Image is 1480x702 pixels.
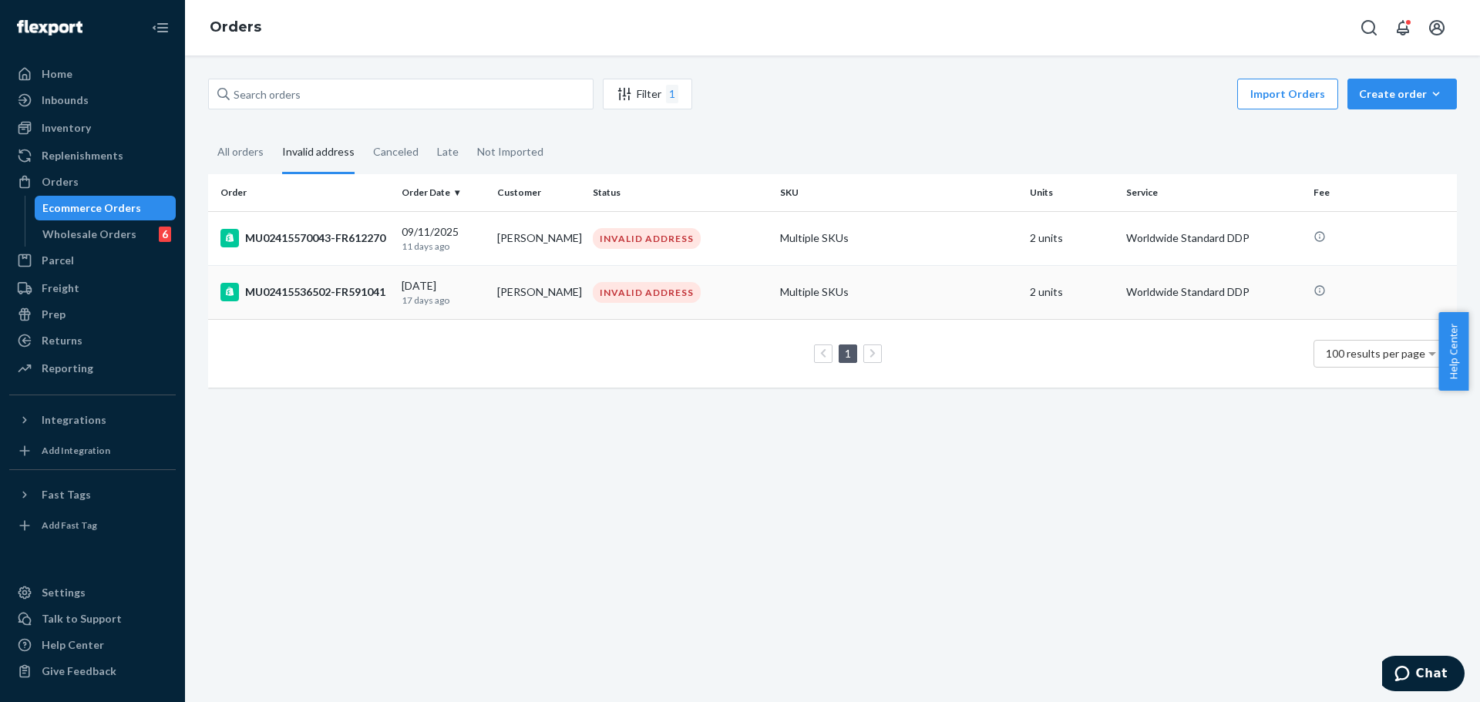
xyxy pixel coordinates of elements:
[1359,86,1445,102] div: Create order
[603,79,692,109] button: Filter
[42,120,91,136] div: Inventory
[9,328,176,353] a: Returns
[666,85,678,103] div: 1
[9,408,176,432] button: Integrations
[1438,312,1468,391] button: Help Center
[42,585,86,600] div: Settings
[774,174,1024,211] th: SKU
[402,294,485,307] p: 17 days ago
[9,580,176,605] a: Settings
[9,606,176,631] button: Talk to Support
[42,280,79,296] div: Freight
[9,356,176,381] a: Reporting
[1326,347,1425,360] span: 100 results per page
[42,412,106,428] div: Integrations
[9,88,176,113] a: Inbounds
[42,637,104,653] div: Help Center
[42,487,91,502] div: Fast Tags
[587,174,774,211] th: Status
[159,227,171,242] div: 6
[774,211,1024,265] td: Multiple SKUs
[604,85,691,103] div: Filter
[42,148,123,163] div: Replenishments
[1354,12,1384,43] button: Open Search Box
[42,253,74,268] div: Parcel
[9,659,176,684] button: Give Feedback
[220,229,389,247] div: MU02415570043-FR612270
[9,302,176,327] a: Prep
[9,482,176,507] button: Fast Tags
[593,228,701,249] div: INVALID ADDRESS
[491,211,587,265] td: [PERSON_NAME]
[35,222,177,247] a: Wholesale Orders6
[9,438,176,463] a: Add Integration
[35,196,177,220] a: Ecommerce Orders
[1237,79,1338,109] button: Import Orders
[42,444,110,457] div: Add Integration
[9,248,176,273] a: Parcel
[593,282,701,303] div: INVALID ADDRESS
[395,174,491,211] th: Order Date
[491,265,587,319] td: [PERSON_NAME]
[497,186,580,199] div: Customer
[42,519,97,532] div: Add Fast Tag
[1024,265,1119,319] td: 2 units
[9,513,176,538] a: Add Fast Tag
[477,132,543,172] div: Not Imported
[9,62,176,86] a: Home
[42,361,93,376] div: Reporting
[402,278,485,307] div: [DATE]
[42,663,116,679] div: Give Feedback
[1120,174,1307,211] th: Service
[1126,230,1301,246] p: Worldwide Standard DDP
[42,92,89,108] div: Inbounds
[42,611,122,626] div: Talk to Support
[9,633,176,657] a: Help Center
[9,143,176,168] a: Replenishments
[42,174,79,190] div: Orders
[42,307,66,322] div: Prep
[42,227,136,242] div: Wholesale Orders
[402,224,485,253] div: 09/11/2025
[42,333,82,348] div: Returns
[1347,79,1457,109] button: Create order
[220,283,389,301] div: MU02415536502-FR591041
[1307,174,1457,211] th: Fee
[842,347,854,360] a: Page 1 is your current page
[373,132,419,172] div: Canceled
[1387,12,1418,43] button: Open notifications
[1024,174,1119,211] th: Units
[282,132,355,174] div: Invalid address
[1382,656,1465,694] iframe: Opens a widget where you can chat to one of our agents
[42,200,141,216] div: Ecommerce Orders
[197,5,274,50] ol: breadcrumbs
[774,265,1024,319] td: Multiple SKUs
[217,132,264,172] div: All orders
[437,132,459,172] div: Late
[17,20,82,35] img: Flexport logo
[1024,211,1119,265] td: 2 units
[1126,284,1301,300] p: Worldwide Standard DDP
[9,276,176,301] a: Freight
[9,170,176,194] a: Orders
[208,174,395,211] th: Order
[1421,12,1452,43] button: Open account menu
[145,12,176,43] button: Close Navigation
[210,18,261,35] a: Orders
[402,240,485,253] p: 11 days ago
[42,66,72,82] div: Home
[9,116,176,140] a: Inventory
[208,79,594,109] input: Search orders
